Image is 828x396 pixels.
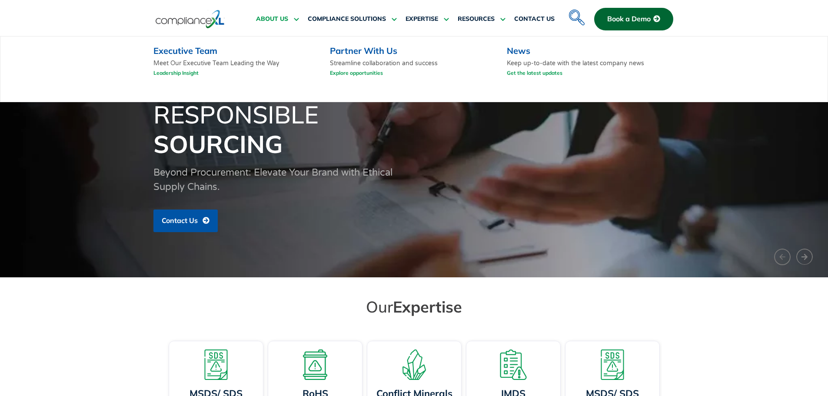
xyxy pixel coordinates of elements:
p: Meet Our Executive Team Leading the Way [153,59,318,81]
img: logo-one.svg [156,9,225,29]
a: Get the latest updates [507,67,562,78]
a: Executive Team [153,45,217,56]
a: Contact Us [153,210,218,232]
span: Expertise [393,297,462,316]
h2: Our [171,297,658,316]
a: EXPERTISE [406,9,449,30]
img: A warning board with SDS displaying [597,349,628,380]
span: CONTACT US [514,15,555,23]
img: A list board with a warning [498,349,529,380]
p: Keep up-to-date with the latest company news [507,59,672,81]
a: COMPLIANCE SOLUTIONS [308,9,397,30]
span: EXPERTISE [406,15,438,23]
span: Sourcing [153,129,283,159]
span: RESOURCES [458,15,495,23]
a: Book a Demo [594,8,673,30]
a: RESOURCES [458,9,505,30]
span: ABOUT US [256,15,288,23]
img: A warning board with SDS displaying [201,349,231,380]
a: CONTACT US [514,9,555,30]
span: Book a Demo [607,15,651,23]
a: ABOUT US [256,9,299,30]
a: Leadership Insight [153,67,199,78]
a: navsearch-button [567,4,584,22]
img: A representation of minerals [399,349,429,380]
span: Contact Us [162,217,198,225]
a: Explore opportunities [330,67,383,78]
img: A board with a warning sign [300,349,330,380]
a: Partner With Us [330,45,397,56]
h1: Responsible [153,100,675,159]
span: Beyond Procurement: Elevate Your Brand with Ethical Supply Chains. [153,167,392,193]
span: COMPLIANCE SOLUTIONS [308,15,386,23]
a: News [507,45,530,56]
p: Streamline collaboration and success [330,59,438,81]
